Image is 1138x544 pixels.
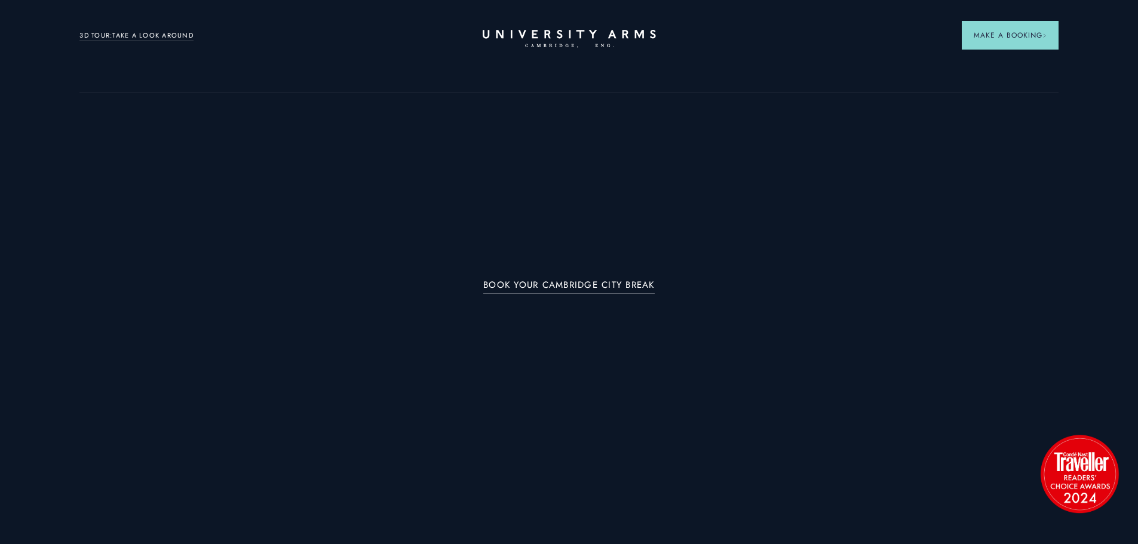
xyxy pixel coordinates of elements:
[1042,33,1047,38] img: Arrow icon
[1035,429,1124,518] img: image-2524eff8f0c5d55edbf694693304c4387916dea5-1501x1501-png
[483,30,656,48] a: Home
[962,21,1059,50] button: Make a BookingArrow icon
[974,30,1047,41] span: Make a Booking
[79,30,194,41] a: 3D TOUR:TAKE A LOOK AROUND
[483,280,655,294] a: BOOK YOUR CAMBRIDGE CITY BREAK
